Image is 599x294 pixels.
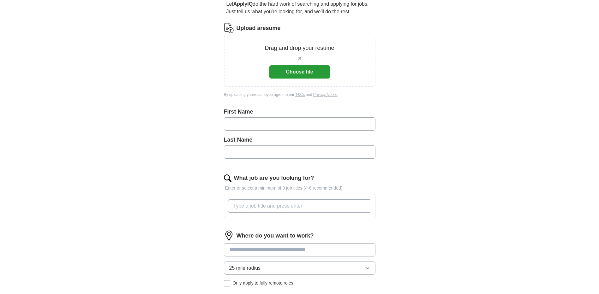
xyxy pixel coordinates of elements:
input: Type a job title and press enter [228,199,371,213]
span: Only apply to fully remote roles [233,280,293,286]
img: CV Icon [224,23,234,33]
label: Last Name [224,136,375,144]
label: First Name [224,108,375,116]
button: Choose file [269,65,330,79]
input: Only apply to fully remote roles [224,280,230,286]
label: Upload a resume [237,24,281,32]
span: 25 mile radius [229,264,261,272]
p: Enter or select a minimum of 3 job titles (4-8 recommended) [224,185,375,191]
span: or [297,55,301,62]
div: By uploading your resume you agree to our and . [224,92,375,97]
button: 25 mile radius [224,262,375,275]
a: Privacy Notice [313,92,338,97]
label: Where do you want to work? [237,232,314,240]
label: What job are you looking for? [234,174,314,182]
strong: ApplyIQ [233,1,253,7]
img: location.png [224,231,234,241]
img: search.png [224,174,231,182]
p: Drag and drop your resume [265,44,334,52]
a: T&Cs [295,92,305,97]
